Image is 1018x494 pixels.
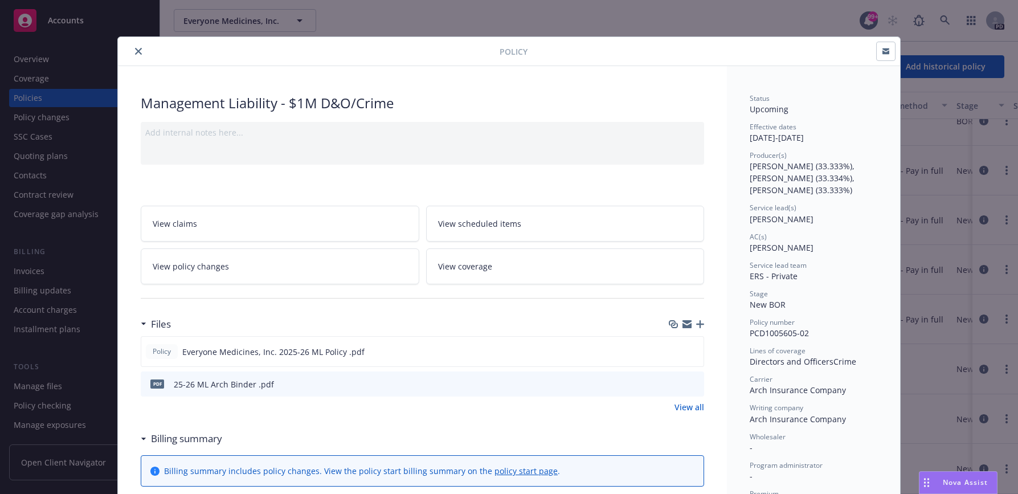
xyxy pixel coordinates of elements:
span: Lines of coverage [750,346,806,356]
a: View scheduled items [426,206,705,242]
div: Files [141,317,171,332]
a: View all [674,401,704,413]
button: preview file [689,346,699,358]
span: Status [750,93,770,103]
span: AC(s) [750,232,767,242]
span: Writing company [750,403,803,413]
span: Arch Insurance Company [750,414,846,424]
span: Policy number [750,317,795,327]
button: download file [671,346,680,358]
span: pdf [150,379,164,388]
div: 25-26 ML Arch Binder .pdf [174,378,274,390]
span: Everyone Medicines, Inc. 2025-26 ML Policy .pdf [182,346,365,358]
button: close [132,44,145,58]
div: Add internal notes here... [145,126,700,138]
span: View scheduled items [438,218,521,230]
span: Carrier [750,374,772,384]
span: Service lead team [750,260,807,270]
div: [DATE] - [DATE] [750,122,877,144]
button: download file [671,378,680,390]
span: Program administrator [750,460,823,470]
a: View claims [141,206,419,242]
div: Management Liability - $1M D&O/Crime [141,93,704,113]
span: PCD1005605-02 [750,328,809,338]
span: New BOR [750,299,786,310]
span: Arch Insurance Company [750,385,846,395]
a: policy start page [494,466,558,476]
span: Upcoming [750,104,788,115]
span: - [750,471,753,481]
span: Policy [150,346,173,357]
span: Crime [833,356,856,367]
div: Billing summary includes policy changes. View the policy start billing summary on the . [164,465,560,477]
button: preview file [689,378,700,390]
h3: Files [151,317,171,332]
span: - [750,442,753,453]
span: [PERSON_NAME] [750,242,813,253]
span: Effective dates [750,122,796,132]
span: View claims [153,218,197,230]
button: Nova Assist [919,471,997,494]
span: View coverage [438,260,492,272]
span: Producer(s) [750,150,787,160]
span: Nova Assist [943,477,988,487]
div: Billing summary [141,431,222,446]
span: [PERSON_NAME] (33.333%), [PERSON_NAME] (33.334%), [PERSON_NAME] (33.333%) [750,161,857,195]
a: View coverage [426,248,705,284]
div: Drag to move [919,472,934,493]
a: View policy changes [141,248,419,284]
span: [PERSON_NAME] [750,214,813,224]
span: Stage [750,289,768,299]
span: Wholesaler [750,432,786,442]
span: Directors and Officers [750,356,833,367]
span: ERS - Private [750,271,798,281]
span: Policy [500,46,528,58]
h3: Billing summary [151,431,222,446]
span: View policy changes [153,260,229,272]
span: Service lead(s) [750,203,796,213]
